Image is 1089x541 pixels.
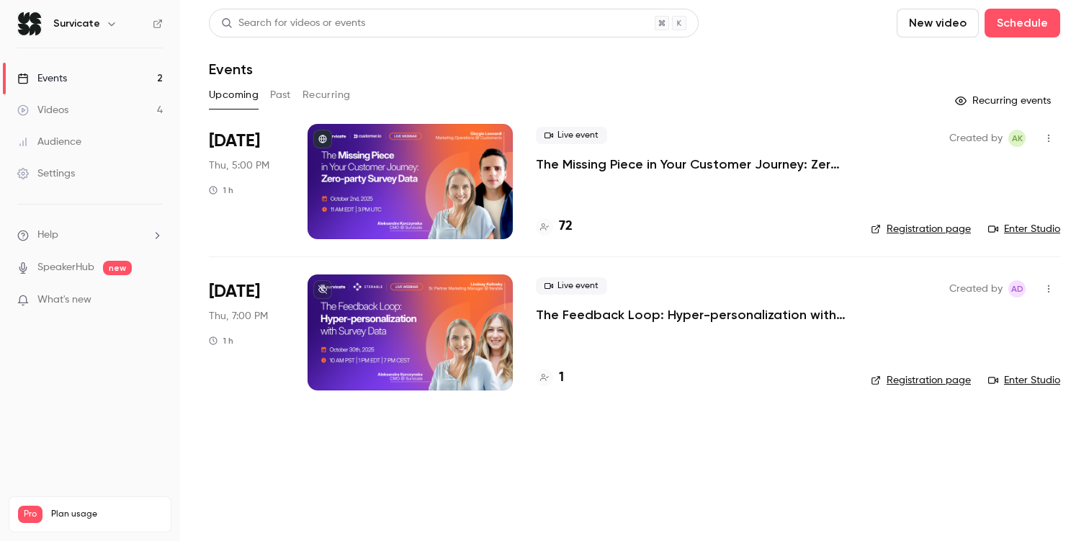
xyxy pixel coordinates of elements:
a: 72 [536,217,573,236]
span: Created by [949,130,1003,147]
button: Upcoming [209,84,259,107]
div: 1 h [209,335,233,346]
div: Settings [17,166,75,181]
div: Oct 30 Thu, 7:00 PM (Europe/Warsaw) [209,274,284,390]
span: What's new [37,292,91,308]
a: The Missing Piece in Your Customer Journey: Zero-party Survey Data [536,156,848,173]
span: Pro [18,506,42,523]
span: Live event [536,277,607,295]
button: Recurring events [949,89,1060,112]
a: Enter Studio [988,222,1060,236]
span: Aleksandra Korczyńska [1008,130,1026,147]
span: Aleksandra Dworak [1008,280,1026,298]
span: Help [37,228,58,243]
button: Schedule [985,9,1060,37]
h4: 72 [559,217,573,236]
div: Audience [17,135,81,149]
span: new [103,261,132,275]
h6: Survicate [53,17,100,31]
a: Enter Studio [988,373,1060,388]
button: New video [897,9,979,37]
span: Plan usage [51,509,162,520]
span: [DATE] [209,280,260,303]
span: AK [1012,130,1023,147]
div: 1 h [209,184,233,196]
h4: 1 [559,368,564,388]
button: Recurring [302,84,351,107]
button: Past [270,84,291,107]
a: Registration page [871,222,971,236]
h1: Events [209,61,253,78]
span: Thu, 5:00 PM [209,158,269,173]
a: 1 [536,368,564,388]
div: Events [17,71,67,86]
img: Survicate [18,12,41,35]
span: Live event [536,127,607,144]
a: Registration page [871,373,971,388]
span: [DATE] [209,130,260,153]
span: Created by [949,280,1003,298]
a: The Feedback Loop: Hyper-personalization with Survey Data [536,306,848,323]
a: SpeakerHub [37,260,94,275]
span: Thu, 7:00 PM [209,309,268,323]
div: Oct 2 Thu, 11:00 AM (America/New York) [209,124,284,239]
span: AD [1011,280,1023,298]
div: Search for videos or events [221,16,365,31]
div: Videos [17,103,68,117]
li: help-dropdown-opener [17,228,163,243]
